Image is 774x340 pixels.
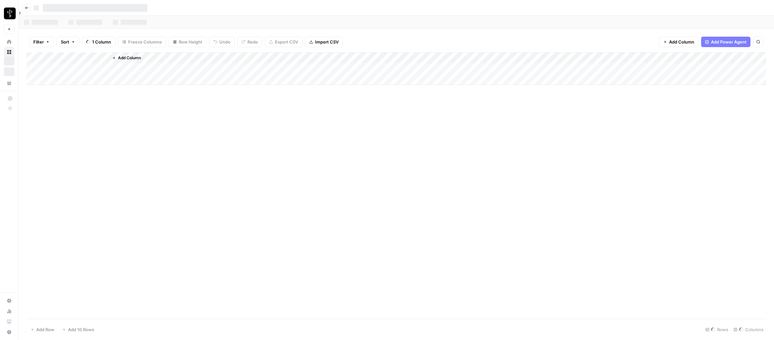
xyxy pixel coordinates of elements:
a: Browse [4,47,14,57]
span: Add Column [669,39,694,45]
button: Add 10 Rows [58,324,98,335]
button: Help + Support [4,327,14,337]
button: Redo [237,37,262,47]
button: Row Height [169,37,207,47]
div: Columns [731,324,766,335]
div: Rows [703,324,731,335]
button: Add Row [26,324,58,335]
span: Sort [61,39,69,45]
span: 1 Column [92,39,111,45]
button: Freeze Columns [118,37,166,47]
button: Export CSV [265,37,302,47]
span: Undo [219,39,230,45]
button: Import CSV [305,37,343,47]
span: Row Height [179,39,202,45]
button: Filter [29,37,54,47]
button: Undo [209,37,235,47]
span: Freeze Columns [128,39,162,45]
span: Export CSV [275,39,298,45]
span: Add 10 Rows [68,326,94,333]
span: Import CSV [315,39,339,45]
a: Your Data [4,78,14,88]
span: Add Power Agent [711,39,747,45]
button: Add Column [659,37,698,47]
a: Home [4,37,14,47]
span: Add Column [118,55,141,61]
a: Settings [4,295,14,306]
button: 1 Column [82,37,115,47]
a: Learning Hub [4,316,14,327]
span: Add Row [36,326,54,333]
button: Add Power Agent [701,37,750,47]
button: Workspace: LP Production Workloads [4,5,14,22]
img: LP Production Workloads Logo [4,8,16,19]
button: Add Column [109,54,143,62]
a: Usage [4,306,14,316]
span: Filter [33,39,44,45]
button: Sort [57,37,79,47]
span: Redo [247,39,258,45]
